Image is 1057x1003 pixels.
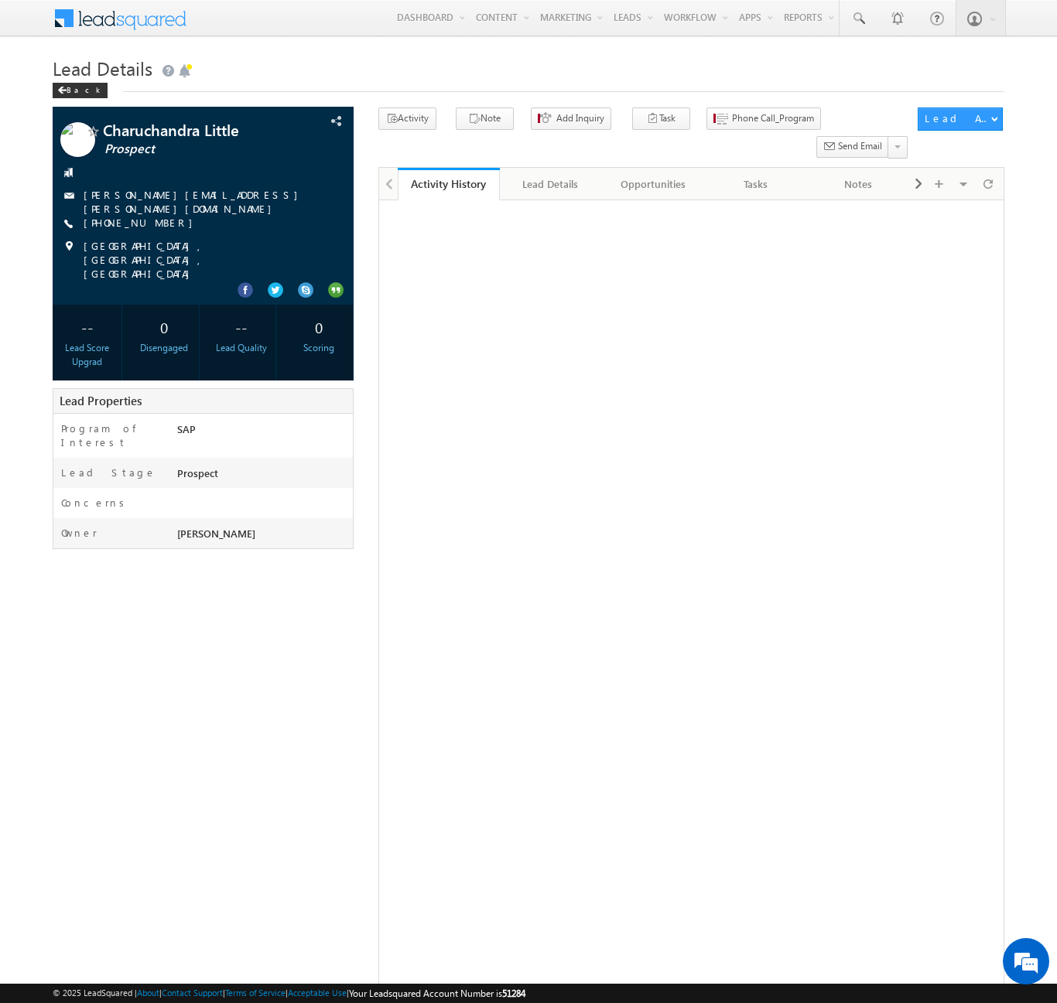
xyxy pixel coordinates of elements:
div: 0 [288,312,349,341]
button: Task [632,107,690,130]
button: Activity [378,107,436,130]
div: -- [56,312,118,341]
span: 51284 [502,988,525,999]
div: Notes [819,175,895,193]
span: [GEOGRAPHIC_DATA], [GEOGRAPHIC_DATA], [GEOGRAPHIC_DATA] [84,239,326,281]
div: Back [53,83,108,98]
button: Add Inquiry [531,107,611,130]
span: Charuchandra Little [103,122,289,138]
a: Opportunities [603,168,705,200]
img: Profile photo [60,122,95,162]
div: Tasks [717,175,793,193]
div: -- [211,312,272,341]
a: About [137,988,159,998]
div: Lead Actions [925,111,990,125]
div: Activity History [409,176,488,191]
div: Scoring [288,341,349,355]
a: Terms of Service [225,988,286,998]
a: Notes [807,168,909,200]
button: Send Email [816,136,889,159]
div: Lead Quality [211,341,272,355]
div: Lead Score Upgrad [56,341,118,369]
span: Prospect [104,142,290,157]
div: 0 [134,312,195,341]
span: Your Leadsquared Account Number is [349,988,525,999]
span: Add Inquiry [556,111,604,125]
div: Opportunities [615,175,691,193]
span: Send Email [838,139,882,153]
button: Phone Call_Program [706,107,821,130]
div: SAP [173,421,353,443]
div: Disengaged [134,341,195,355]
a: Contact Support [162,988,223,998]
label: Owner [61,526,97,540]
span: © 2025 LeadSquared | | | | | [53,986,525,1001]
span: Lead Properties [60,393,142,408]
a: Acceptable Use [288,988,347,998]
button: Note [456,107,514,130]
label: Concerns [61,496,130,510]
span: [PHONE_NUMBER] [84,216,200,231]
label: Program of Interest [61,421,162,449]
a: Activity History [398,168,500,200]
span: Phone Call_Program [732,111,814,125]
div: Prospect [173,466,353,487]
a: [PERSON_NAME][EMAIL_ADDRESS][PERSON_NAME][DOMAIN_NAME] [84,188,306,215]
span: [PERSON_NAME] [177,527,255,540]
span: Lead Details [53,56,152,80]
button: Lead Actions [918,107,1003,131]
a: Tasks [705,168,807,200]
a: Lead Details [500,168,602,200]
label: Lead Stage [61,466,156,479]
a: Back [53,82,115,95]
div: Lead Details [512,175,588,193]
